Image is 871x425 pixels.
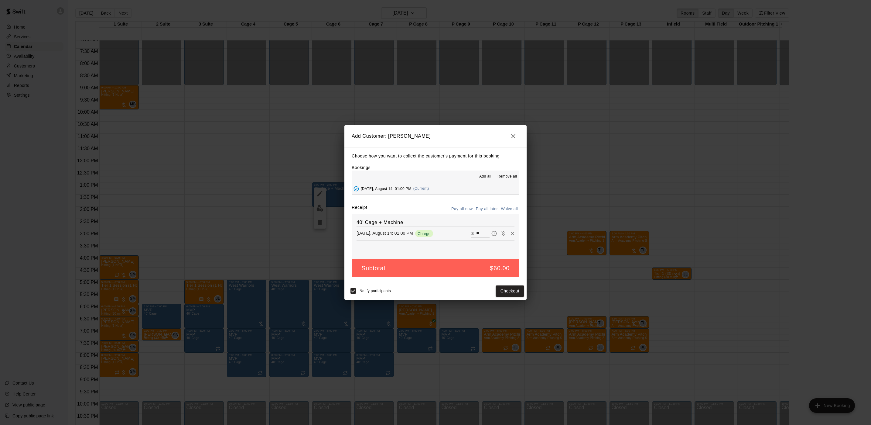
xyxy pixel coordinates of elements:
[360,289,391,293] span: Notify participants
[508,229,517,238] button: Remove
[352,184,361,193] button: Added - Collect Payment
[352,165,371,170] label: Bookings
[357,219,514,226] h6: 40’ Cage + Machine
[474,204,500,214] button: Pay all later
[479,174,491,180] span: Add all
[497,174,517,180] span: Remove all
[352,183,519,194] button: Added - Collect Payment[DATE], August 14: 01:00 PM(Current)
[361,186,412,191] span: [DATE], August 14: 01:00 PM
[413,186,429,191] span: (Current)
[415,231,433,236] span: Charge
[495,172,519,181] button: Remove all
[344,125,527,147] h2: Add Customer: [PERSON_NAME]
[352,204,367,214] label: Receipt
[490,264,510,272] h5: $60.00
[476,172,495,181] button: Add all
[490,230,499,236] span: Pay later
[499,230,508,236] span: Waive payment
[357,230,413,236] p: [DATE], August 14: 01:00 PM
[471,230,474,237] p: $
[352,152,519,160] p: Choose how you want to collect the customer's payment for this booking
[499,204,519,214] button: Waive all
[496,285,524,297] button: Checkout
[450,204,474,214] button: Pay all now
[361,264,385,272] h5: Subtotal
